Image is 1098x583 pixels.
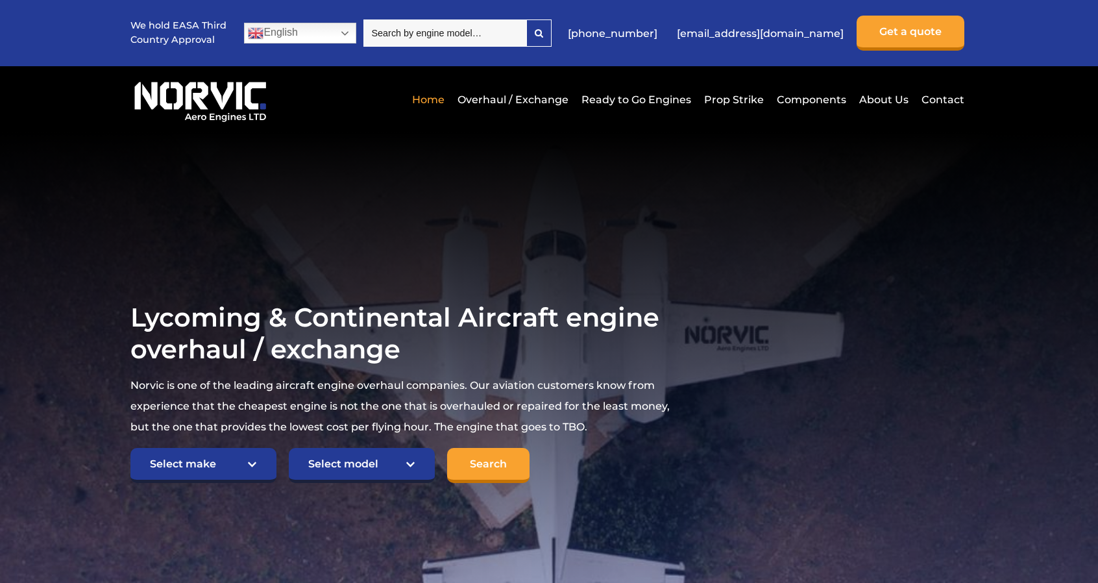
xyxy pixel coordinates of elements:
a: Contact [918,84,964,116]
a: About Us [856,84,912,116]
input: Search by engine model… [363,19,526,47]
a: [EMAIL_ADDRESS][DOMAIN_NAME] [670,18,850,49]
a: Overhaul / Exchange [454,84,572,116]
p: We hold EASA Third Country Approval [130,19,228,47]
a: English [244,23,356,43]
p: Norvic is one of the leading aircraft engine overhaul companies. Our aviation customers know from... [130,375,674,438]
h1: Lycoming & Continental Aircraft engine overhaul / exchange [130,301,674,365]
a: Home [409,84,448,116]
a: Ready to Go Engines [578,84,694,116]
a: Prop Strike [701,84,767,116]
img: Norvic Aero Engines logo [130,76,270,123]
img: en [248,25,263,41]
input: Search [447,448,530,483]
a: [PHONE_NUMBER] [561,18,664,49]
a: Get a quote [857,16,964,51]
a: Components [774,84,849,116]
